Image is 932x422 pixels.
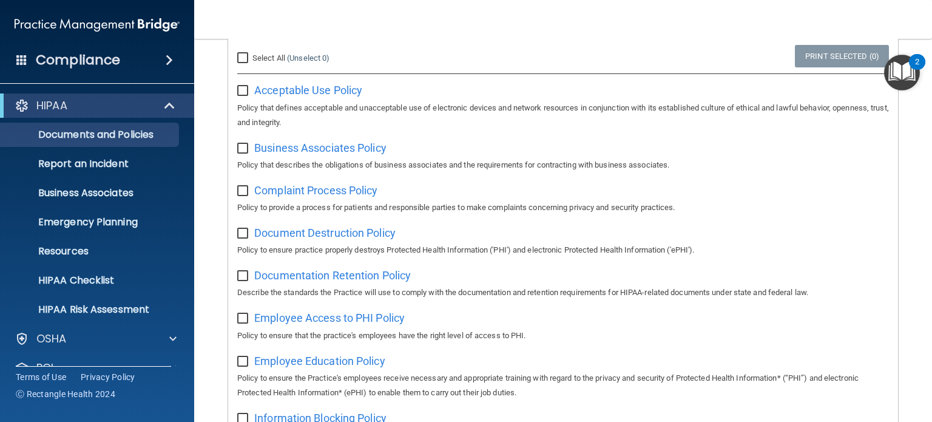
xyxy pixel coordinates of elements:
[237,101,889,130] p: Policy that defines acceptable and unacceptable use of electronic devices and network resources i...
[237,285,889,300] p: Describe the standards the Practice will use to comply with the documentation and retention requi...
[15,13,180,37] img: PMB logo
[254,355,385,367] span: Employee Education Policy
[8,129,174,141] p: Documents and Policies
[16,371,66,383] a: Terms of Use
[254,269,411,282] span: Documentation Retention Policy
[254,141,387,154] span: Business Associates Policy
[237,200,889,215] p: Policy to provide a process for patients and responsible parties to make complaints concerning pr...
[254,226,396,239] span: Document Destruction Policy
[36,332,67,346] p: OSHA
[81,371,135,383] a: Privacy Policy
[8,245,174,257] p: Resources
[884,55,920,90] button: Open Resource Center, 2 new notifications
[237,243,889,257] p: Policy to ensure practice properly destroys Protected Health Information ('PHI') and electronic P...
[287,53,329,63] a: (Unselect 0)
[795,45,889,67] a: Print Selected (0)
[237,53,251,63] input: Select All (Unselect 0)
[237,371,889,400] p: Policy to ensure the Practice's employees receive necessary and appropriate training with regard ...
[8,274,174,287] p: HIPAA Checklist
[254,84,362,97] span: Acceptable Use Policy
[36,98,67,113] p: HIPAA
[8,216,174,228] p: Emergency Planning
[237,158,889,172] p: Policy that describes the obligations of business associates and the requirements for contracting...
[15,98,176,113] a: HIPAA
[8,187,174,199] p: Business Associates
[15,332,177,346] a: OSHA
[254,184,377,197] span: Complaint Process Policy
[15,361,177,375] a: PCI
[36,361,53,375] p: PCI
[252,53,285,63] span: Select All
[915,62,919,78] div: 2
[254,311,405,324] span: Employee Access to PHI Policy
[8,304,174,316] p: HIPAA Risk Assessment
[16,388,115,400] span: Ⓒ Rectangle Health 2024
[36,52,120,69] h4: Compliance
[237,328,889,343] p: Policy to ensure that the practice's employees have the right level of access to PHI.
[8,158,174,170] p: Report an Incident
